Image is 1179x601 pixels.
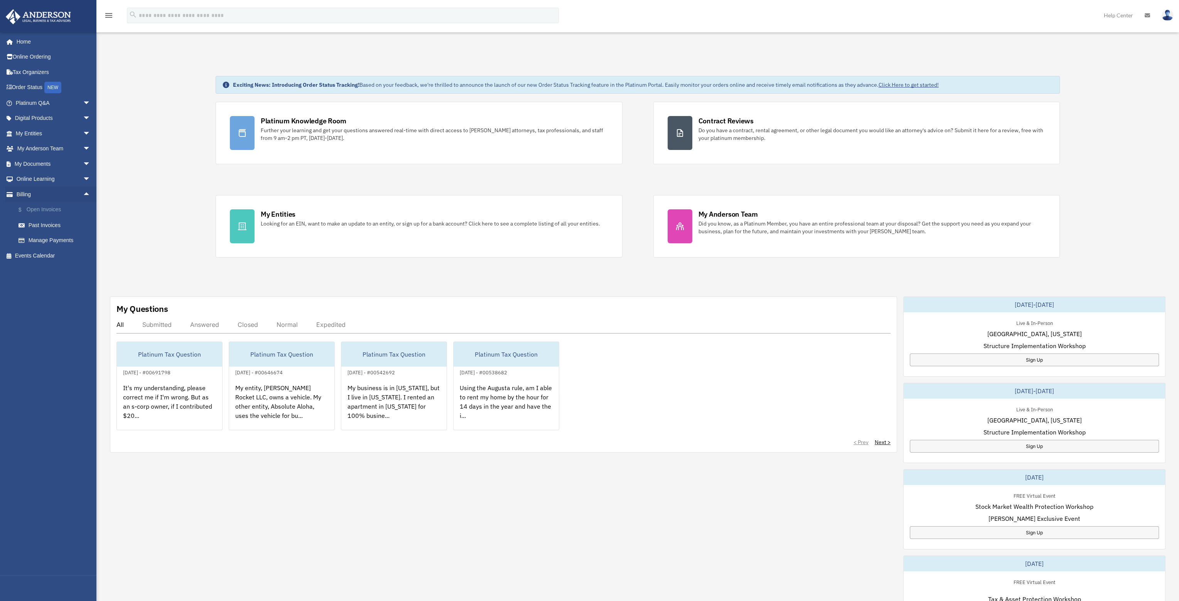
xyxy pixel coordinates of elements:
[261,116,346,126] div: Platinum Knowledge Room
[261,220,600,227] div: Looking for an EIN, want to make an update to an entity, or sign up for a bank account? Click her...
[453,342,559,430] a: Platinum Tax Question[DATE] - #00538682Using the Augusta rule, am I able to rent my home by the h...
[987,329,1081,338] span: [GEOGRAPHIC_DATA], [US_STATE]
[216,195,622,258] a: My Entities Looking for an EIN, want to make an update to an entity, or sign up for a bank accoun...
[233,81,359,88] strong: Exciting News: Introducing Order Status Tracking!
[229,342,334,367] div: Platinum Tax Question
[1007,577,1061,586] div: FREE Virtual Event
[454,342,559,367] div: Platinum Tax Question
[5,172,102,187] a: Online Learningarrow_drop_down
[5,156,102,172] a: My Documentsarrow_drop_down
[117,342,222,367] div: Platinum Tax Question
[142,321,172,328] div: Submitted
[904,556,1165,571] div: [DATE]
[5,64,102,80] a: Tax Organizers
[910,526,1159,539] a: Sign Up
[190,321,219,328] div: Answered
[5,111,102,126] a: Digital Productsarrow_drop_down
[229,342,335,430] a: Platinum Tax Question[DATE] - #00646674My entity, [PERSON_NAME] Rocket LLC, owns a vehicle. My ot...
[83,95,98,111] span: arrow_drop_down
[129,10,137,19] i: search
[104,13,113,20] a: menu
[341,368,401,376] div: [DATE] - #00542692
[904,470,1165,485] div: [DATE]
[83,172,98,187] span: arrow_drop_down
[1010,405,1059,413] div: Live & In-Person
[233,81,939,89] div: Based on your feedback, we're thrilled to announce the launch of our new Order Status Tracking fe...
[875,438,891,446] a: Next >
[261,209,295,219] div: My Entities
[341,342,447,367] div: Platinum Tax Question
[5,80,102,96] a: Order StatusNEW
[83,141,98,157] span: arrow_drop_down
[104,11,113,20] i: menu
[3,9,73,24] img: Anderson Advisors Platinum Portal
[116,342,223,430] a: Platinum Tax Question[DATE] - #00691798It's my understanding, please correct me if I'm wrong. But...
[238,321,258,328] div: Closed
[11,217,102,233] a: Past Invoices
[698,126,1046,142] div: Do you have a contract, rental agreement, or other legal document you would like an attorney's ad...
[5,126,102,141] a: My Entitiesarrow_drop_down
[698,209,758,219] div: My Anderson Team
[5,34,98,49] a: Home
[11,202,102,218] a: $Open Invoices
[698,220,1046,235] div: Did you know, as a Platinum Member, you have an entire professional team at your disposal? Get th...
[316,321,346,328] div: Expedited
[83,126,98,141] span: arrow_drop_down
[116,303,168,315] div: My Questions
[341,377,447,437] div: My business is in [US_STATE], but I live in [US_STATE]. I rented an apartment in [US_STATE] for 1...
[117,377,222,437] div: It's my understanding, please correct me if I'm wrong. But as an s-corp owner, if I contributed $...
[116,321,124,328] div: All
[454,377,559,437] div: Using the Augusta rule, am I able to rent my home by the hour for 14 days in the year and have th...
[229,368,289,376] div: [DATE] - #00646674
[11,233,102,248] a: Manage Payments
[44,82,61,93] div: NEW
[5,187,102,202] a: Billingarrow_drop_up
[983,341,1085,350] span: Structure Implementation Workshop
[5,95,102,111] a: Platinum Q&Aarrow_drop_down
[5,49,102,65] a: Online Ordering
[653,102,1060,164] a: Contract Reviews Do you have a contract, rental agreement, or other legal document you would like...
[117,368,177,376] div: [DATE] - #00691798
[653,195,1060,258] a: My Anderson Team Did you know, as a Platinum Member, you have an entire professional team at your...
[83,187,98,202] span: arrow_drop_up
[904,383,1165,399] div: [DATE]-[DATE]
[975,502,1093,511] span: Stock Market Wealth Protection Workshop
[5,248,102,263] a: Events Calendar
[987,416,1081,425] span: [GEOGRAPHIC_DATA], [US_STATE]
[879,81,939,88] a: Click Here to get started!
[983,428,1085,437] span: Structure Implementation Workshop
[1010,318,1059,327] div: Live & In-Person
[261,126,608,142] div: Further your learning and get your questions answered real-time with direct access to [PERSON_NAM...
[910,354,1159,366] a: Sign Up
[341,342,447,430] a: Platinum Tax Question[DATE] - #00542692My business is in [US_STATE], but I live in [US_STATE]. I ...
[83,156,98,172] span: arrow_drop_down
[910,440,1159,453] a: Sign Up
[1162,10,1173,21] img: User Pic
[1007,491,1061,499] div: FREE Virtual Event
[698,116,754,126] div: Contract Reviews
[23,205,27,215] span: $
[904,297,1165,312] div: [DATE]-[DATE]
[229,377,334,437] div: My entity, [PERSON_NAME] Rocket LLC, owns a vehicle. My other entity, Absolute Aloha, uses the ve...
[83,111,98,126] span: arrow_drop_down
[988,514,1080,523] span: [PERSON_NAME] Exclusive Event
[5,141,102,157] a: My Anderson Teamarrow_drop_down
[454,368,513,376] div: [DATE] - #00538682
[216,102,622,164] a: Platinum Knowledge Room Further your learning and get your questions answered real-time with dire...
[277,321,298,328] div: Normal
